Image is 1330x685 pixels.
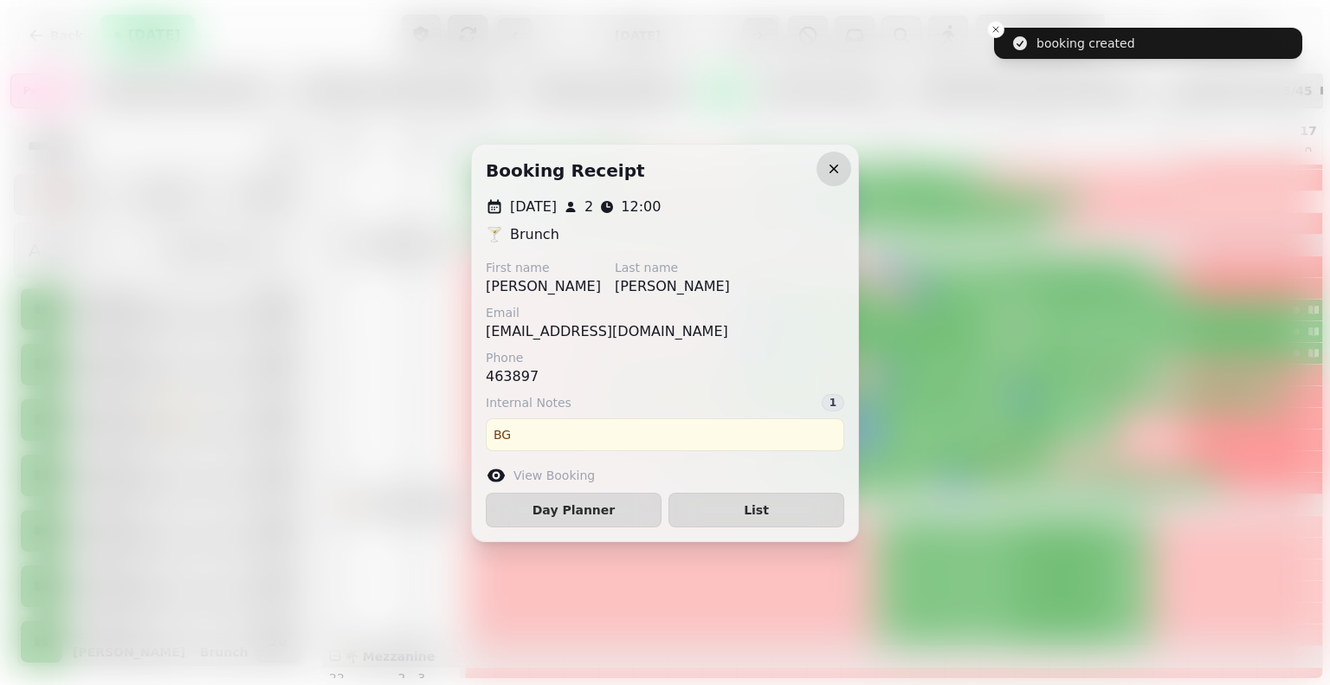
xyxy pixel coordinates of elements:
label: View Booking [513,467,595,484]
p: Brunch [510,224,559,245]
p: [PERSON_NAME] [615,276,730,297]
p: 🍸 [486,224,503,245]
span: List [683,504,830,516]
label: First name [486,259,601,276]
div: 1 [822,394,844,411]
p: [PERSON_NAME] [486,276,601,297]
p: [DATE] [510,197,557,217]
button: Day Planner [486,493,662,527]
span: Internal Notes [486,394,571,411]
label: Email [486,304,728,321]
h2: Booking receipt [486,158,645,183]
button: List [668,493,844,527]
span: Day Planner [500,504,647,516]
p: [EMAIL_ADDRESS][DOMAIN_NAME] [486,321,728,342]
label: Phone [486,349,539,366]
p: 2 [584,197,593,217]
p: 463897 [486,366,539,387]
div: BG [486,418,844,451]
p: 12:00 [621,197,661,217]
label: Last name [615,259,730,276]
